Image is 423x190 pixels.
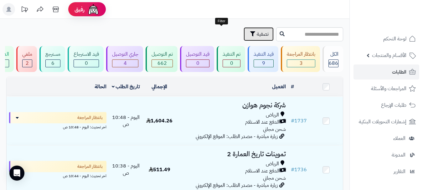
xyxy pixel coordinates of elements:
[77,115,103,121] span: بانتظار المراجعة
[38,46,66,72] a: مسترجع 6
[266,160,279,167] span: الرياض
[223,60,240,67] div: 0
[179,46,215,72] a: قيد التوصيل 0
[254,60,273,67] div: 9
[280,46,321,72] a: بانتظار المراجعة 3
[196,182,278,189] span: زيارة مباشرة - مصدر الطلب: الموقع الإلكتروني
[230,59,233,67] span: 0
[353,64,419,80] a: الطلبات
[353,114,419,129] a: إشعارات التحويلات البنكية
[394,167,405,176] span: التقارير
[95,83,106,90] a: الحالة
[196,59,199,67] span: 0
[112,83,140,90] a: تاريخ الطلب
[257,30,269,38] span: تصفية
[383,34,406,43] span: لوحة التحكم
[77,163,103,170] span: بانتظار المراجعة
[23,60,32,67] div: 2
[359,117,406,126] span: إشعارات التحويلات البنكية
[353,31,419,46] a: لوحة التحكم
[17,3,32,17] a: تحديثات المنصة
[74,51,99,58] div: قيد الاسترجاع
[244,27,274,41] button: تصفية
[291,117,294,125] span: #
[75,6,85,13] span: رفيق
[215,18,228,25] div: Filter
[272,83,286,90] a: العميل
[353,164,419,179] a: التقارير
[291,166,307,173] a: #1736
[371,84,406,93] span: المراجعات والأسئلة
[215,46,246,72] a: تم التنفيذ 0
[179,151,286,158] h3: تموينات تاريخ العمارة 2
[26,59,29,67] span: 2
[353,147,419,162] a: المدونة
[392,151,405,159] span: المدونة
[149,166,170,173] span: 511.49
[291,117,307,125] a: #1737
[152,51,173,58] div: تم التوصيل
[300,59,303,67] span: 3
[157,59,167,67] span: 662
[179,102,286,109] h3: شركة نجوم هوازن
[380,14,417,28] img: logo-2.png
[87,3,100,16] img: ai-face.png
[85,59,88,67] span: 0
[328,51,338,58] div: الكل
[392,68,406,76] span: الطلبات
[353,98,419,113] a: طلبات الإرجاع
[263,174,286,182] span: شحن مجاني
[186,60,209,67] div: 0
[9,172,106,179] div: اخر تحديث: اليوم - 10:44 ص
[112,162,140,177] span: اليوم - 10:38 ص
[66,46,105,72] a: قيد الاسترجاع 0
[22,51,32,58] div: ملغي
[146,117,173,125] span: 1,604.26
[393,134,405,143] span: العملاء
[51,59,54,67] span: 6
[329,59,338,67] span: 686
[105,46,144,72] a: جاري التوصيل 4
[186,51,209,58] div: قيد التوصيل
[74,60,99,67] div: 0
[9,123,106,130] div: اخر تحديث: اليوم - 10:48 ص
[245,119,280,126] span: الدفع عند الاستلام
[112,51,138,58] div: جاري التوصيل
[321,46,344,72] a: الكل686
[15,46,38,72] a: ملغي 2
[262,59,265,67] span: 9
[124,59,127,67] span: 4
[263,126,286,133] span: شحن مجاني
[353,81,419,96] a: المراجعات والأسئلة
[372,51,406,60] span: الأقسام والمنتجات
[112,60,138,67] div: 4
[45,51,60,58] div: مسترجع
[144,46,179,72] a: تم التوصيل 662
[196,133,278,140] span: زيارة مباشرة - مصدر الطلب: الموقع الإلكتروني
[9,166,24,181] div: Open Intercom Messenger
[266,111,279,119] span: الرياض
[245,167,280,175] span: الدفع عند الاستلام
[291,166,294,173] span: #
[152,60,173,67] div: 662
[223,51,240,58] div: تم التنفيذ
[254,51,274,58] div: قيد التنفيذ
[246,46,280,72] a: قيد التنفيذ 9
[152,83,167,90] a: الإجمالي
[353,131,419,146] a: العملاء
[112,114,140,128] span: اليوم - 10:48 ص
[291,83,294,90] a: #
[46,60,60,67] div: 6
[287,60,315,67] div: 3
[381,101,406,110] span: طلبات الإرجاع
[287,51,315,58] div: بانتظار المراجعة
